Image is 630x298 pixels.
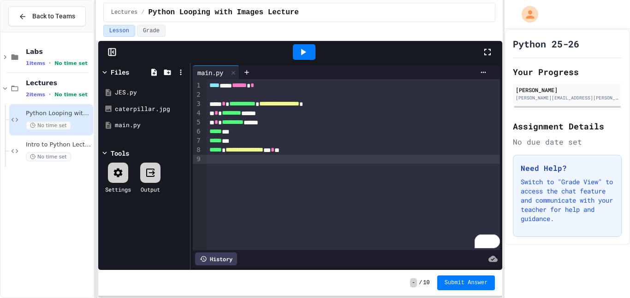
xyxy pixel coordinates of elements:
[193,118,202,127] div: 5
[193,127,202,136] div: 6
[26,60,45,66] span: 1 items
[26,47,91,56] span: Labs
[521,177,614,223] p: Switch to "Grade View" to access the chat feature and communicate with your teacher for help and ...
[445,279,488,286] span: Submit Answer
[207,79,500,250] div: To enrich screen reader interactions, please activate Accessibility in Grammarly extension settings
[410,278,417,287] span: -
[193,90,202,99] div: 2
[111,9,138,16] span: Lectures
[49,91,51,98] span: •
[516,86,619,94] div: [PERSON_NAME]
[8,6,86,26] button: Back to Teams
[103,25,135,37] button: Lesson
[115,105,187,114] div: caterpillar.jpg
[115,88,187,97] div: JES.py
[193,146,202,155] div: 8
[512,4,541,25] div: My Account
[513,37,579,50] h1: Python 25-26
[111,148,129,158] div: Tools
[26,110,91,117] span: Python Looping with Images Lecture
[193,68,228,77] div: main.py
[137,25,166,37] button: Grade
[193,136,202,146] div: 7
[513,65,622,78] h2: Your Progress
[521,163,614,174] h3: Need Help?
[437,275,495,290] button: Submit Answer
[513,120,622,133] h2: Assignment Details
[26,92,45,98] span: 2 items
[193,155,202,164] div: 9
[141,185,160,193] div: Output
[513,136,622,147] div: No due date set
[419,279,422,286] span: /
[54,92,88,98] span: No time set
[26,79,91,87] span: Lectures
[193,65,239,79] div: main.py
[423,279,429,286] span: 10
[149,7,299,18] span: Python Looping with Images Lecture
[26,141,91,149] span: Intro to Python Lecture
[115,121,187,130] div: main.py
[32,12,75,21] span: Back to Teams
[193,109,202,118] div: 4
[26,121,71,130] span: No time set
[193,99,202,109] div: 3
[193,81,202,90] div: 1
[516,94,619,101] div: [PERSON_NAME][EMAIL_ADDRESS][PERSON_NAME][DOMAIN_NAME]
[54,60,88,66] span: No time set
[26,152,71,161] span: No time set
[49,59,51,67] span: •
[111,67,129,77] div: Files
[195,252,237,265] div: History
[105,185,131,193] div: Settings
[141,9,144,16] span: /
